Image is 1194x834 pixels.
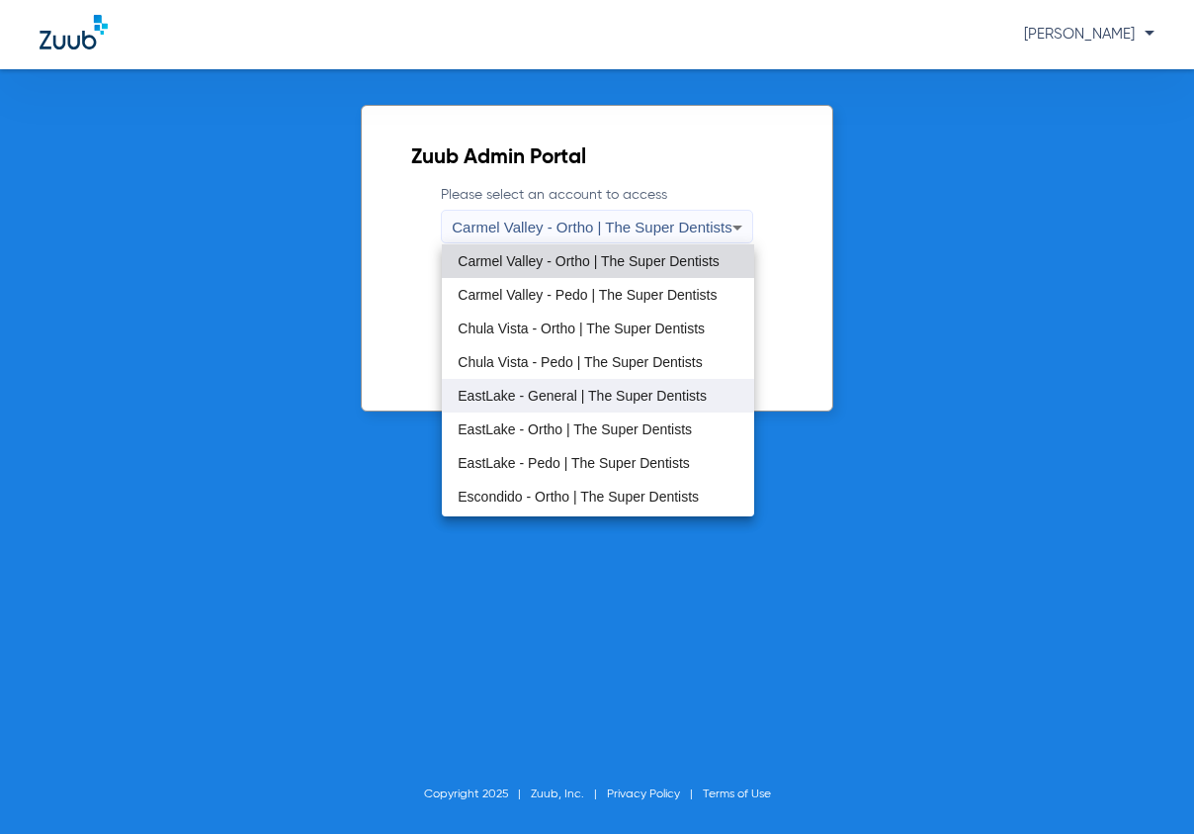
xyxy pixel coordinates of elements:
[458,254,720,268] span: Carmel Valley - Ortho | The Super Dentists
[458,322,705,335] span: Chula Vista - Ortho | The Super Dentists
[458,355,702,369] span: Chula Vista - Pedo | The Super Dentists
[458,422,692,436] span: EastLake - Ortho | The Super Dentists
[458,490,699,504] span: Escondido - Ortho | The Super Dentists
[458,389,707,403] span: EastLake - General | The Super Dentists
[458,456,690,470] span: EastLake - Pedo | The Super Dentists
[458,288,717,302] span: Carmel Valley - Pedo | The Super Dentists
[1095,739,1194,834] iframe: Chat Widget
